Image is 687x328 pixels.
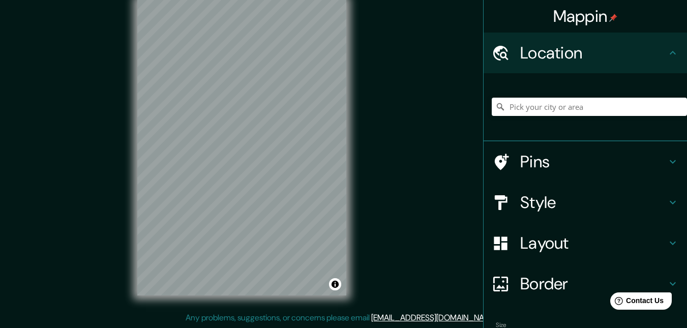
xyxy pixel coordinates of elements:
input: Pick your city or area [492,98,687,116]
h4: Border [520,274,667,294]
div: Pins [484,141,687,182]
div: Border [484,263,687,304]
div: Location [484,33,687,73]
h4: Location [520,43,667,63]
p: Any problems, suggestions, or concerns please email . [186,312,498,324]
h4: Layout [520,233,667,253]
img: pin-icon.png [609,14,617,22]
h4: Pins [520,152,667,172]
div: Layout [484,223,687,263]
h4: Mappin [553,6,618,26]
div: Style [484,182,687,223]
button: Toggle attribution [329,278,341,290]
iframe: Help widget launcher [596,288,676,317]
a: [EMAIL_ADDRESS][DOMAIN_NAME] [371,312,497,323]
h4: Style [520,192,667,213]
